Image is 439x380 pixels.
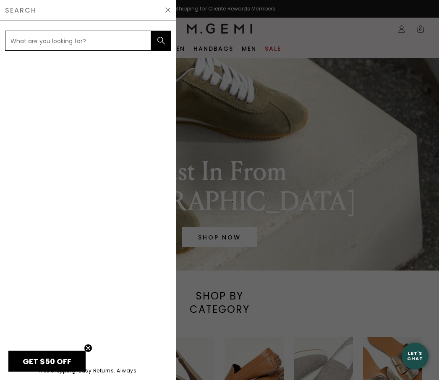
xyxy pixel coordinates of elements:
[84,344,92,352] button: Close teaser
[23,356,71,367] span: GET $50 OFF
[5,7,37,13] span: Search
[5,31,151,51] input: What are you looking for?
[8,351,86,372] div: GET $50 OFFClose teaser
[402,351,429,361] div: Let's Chat
[165,7,171,13] img: Hide Slider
